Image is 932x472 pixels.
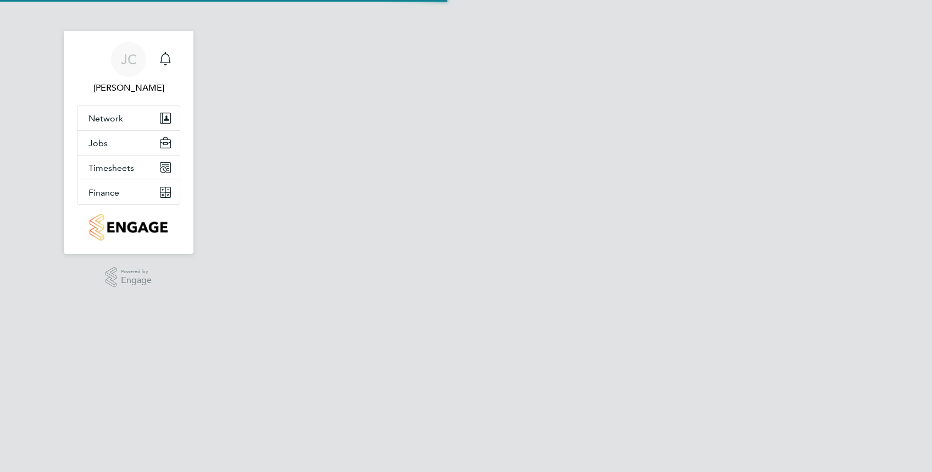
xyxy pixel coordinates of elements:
a: JC[PERSON_NAME] [77,42,180,95]
span: Finance [88,187,119,198]
span: Engage [121,276,152,285]
span: Jobs [88,138,108,148]
span: Timesheets [88,163,134,173]
img: countryside-properties-logo-retina.png [90,214,167,241]
button: Jobs [77,131,180,155]
button: Finance [77,180,180,204]
span: Powered by [121,267,152,276]
span: Network [88,113,123,124]
span: JC [121,52,137,66]
nav: Main navigation [64,31,193,254]
a: Powered byEngage [106,267,152,288]
button: Timesheets [77,156,180,180]
span: Jayne Cadman [77,81,180,95]
a: Go to home page [77,214,180,241]
button: Network [77,106,180,130]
